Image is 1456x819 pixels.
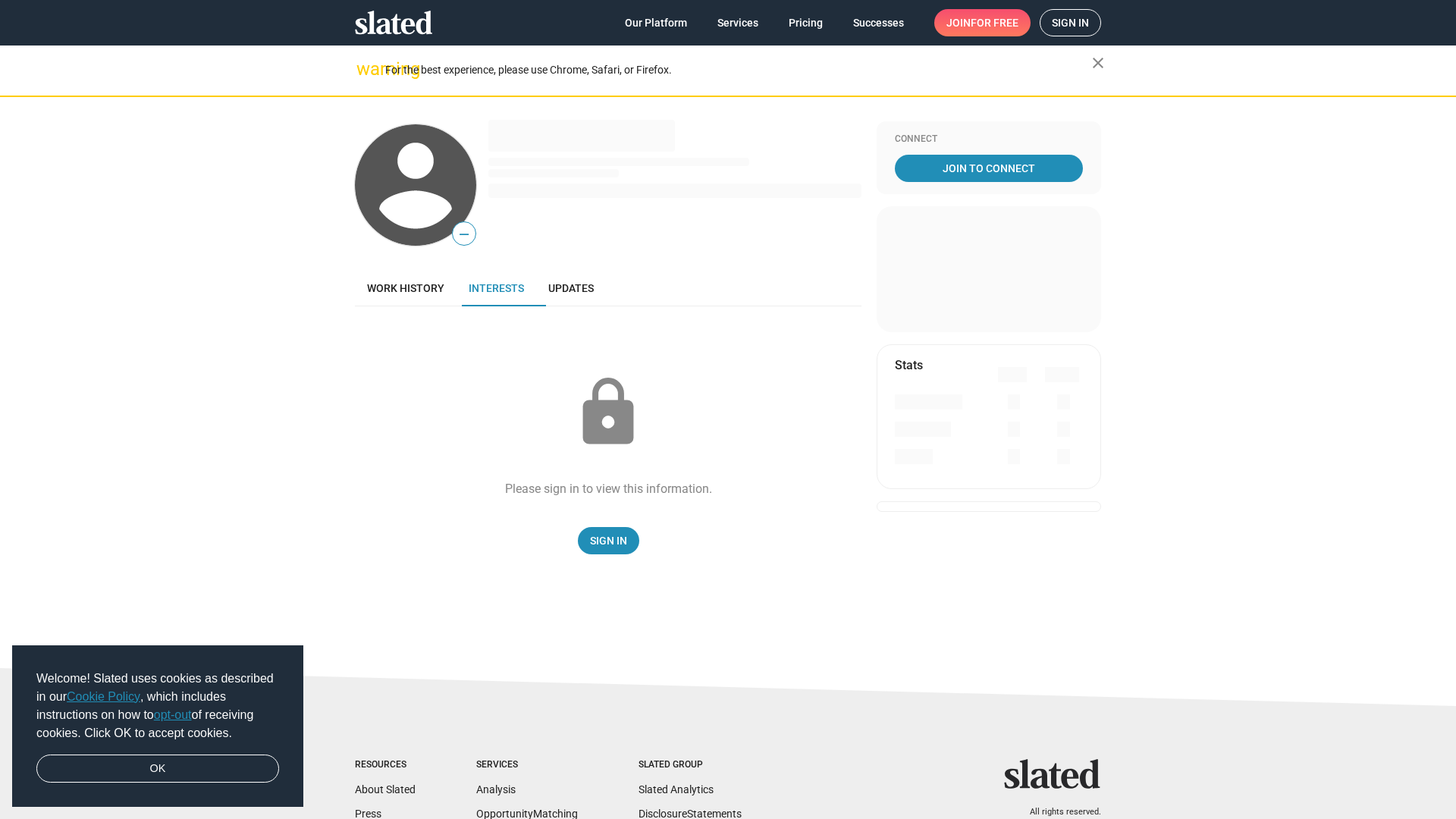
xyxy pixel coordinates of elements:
a: Analysis [476,783,516,795]
a: Slated Analytics [639,783,714,795]
a: Sign in [1040,9,1101,36]
span: Join [946,9,1018,36]
a: Join To Connect [895,155,1083,182]
div: For the best experience, please use Chrome, Safari, or Firefox. [385,60,1092,80]
a: Interests [457,270,536,306]
span: Interests [469,282,524,294]
span: Pricing [789,9,823,36]
span: for free [971,9,1018,36]
a: dismiss cookie message [36,755,279,783]
mat-icon: warning [356,60,375,78]
span: Updates [548,282,594,294]
a: About Slated [355,783,416,795]
span: Sign in [1052,10,1089,36]
div: Resources [355,759,416,771]
span: Sign In [590,527,627,554]
span: Successes [853,9,904,36]
div: Slated Group [639,759,742,771]
a: Cookie Policy [67,690,140,703]
div: Connect [895,133,1083,146]
mat-icon: lock [570,375,646,450]
div: Services [476,759,578,771]
span: Welcome! Slated uses cookies as described in our , which includes instructions on how to of recei... [36,670,279,742]
a: Sign In [578,527,639,554]
a: Joinfor free [934,9,1031,36]
mat-card-title: Stats [895,357,923,373]
a: opt-out [154,708,192,721]
mat-icon: close [1089,54,1107,72]
span: Work history [367,282,444,294]
span: Our Platform [625,9,687,36]
a: Pricing [777,9,835,36]
span: — [453,224,475,244]
a: Updates [536,270,606,306]
div: Please sign in to view this information. [505,481,712,497]
span: Services [717,9,758,36]
a: Work history [355,270,457,306]
a: Our Platform [613,9,699,36]
span: Join To Connect [898,155,1080,182]
a: Successes [841,9,916,36]
div: cookieconsent [12,645,303,808]
a: Services [705,9,770,36]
